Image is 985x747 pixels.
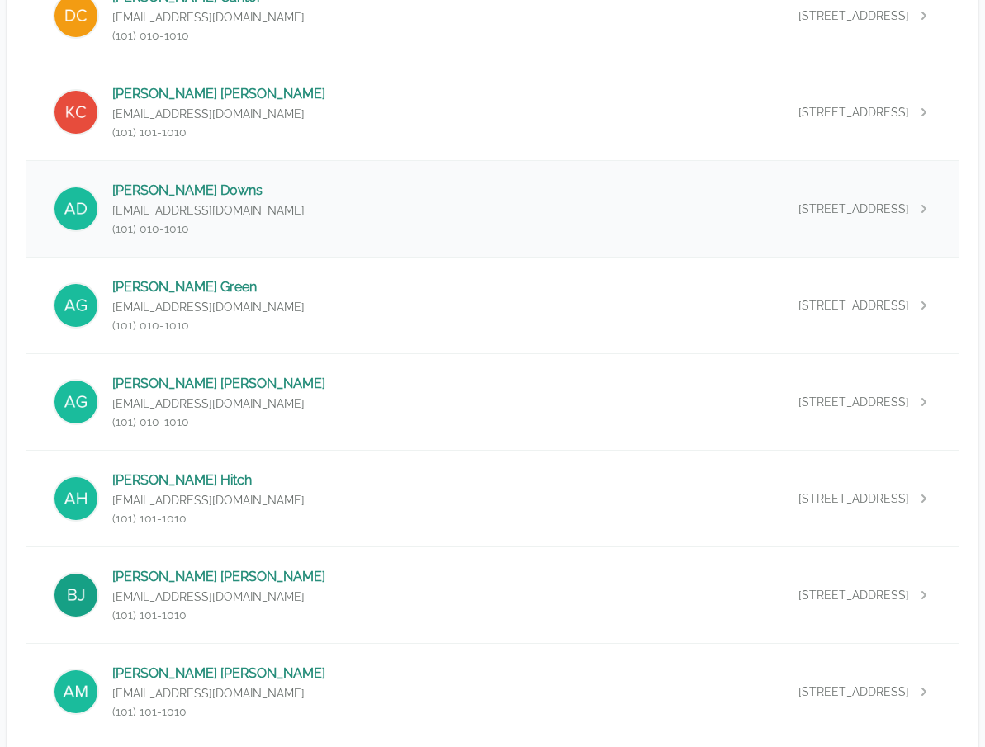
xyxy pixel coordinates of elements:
[112,181,305,201] p: [PERSON_NAME] Downs
[798,587,909,603] span: [STREET_ADDRESS]
[112,84,325,104] p: [PERSON_NAME] [PERSON_NAME]
[112,27,305,44] p: (101) 010-1010
[798,297,909,314] span: [STREET_ADDRESS]
[112,492,305,508] p: [EMAIL_ADDRESS][DOMAIN_NAME]
[53,89,99,135] img: Karen Collins
[798,490,909,507] span: [STREET_ADDRESS]
[53,572,99,618] img: Bobby Johnson
[112,202,305,219] p: [EMAIL_ADDRESS][DOMAIN_NAME]
[112,607,325,623] p: (101) 101-1010
[112,414,325,430] p: (101) 010-1010
[798,7,909,24] span: [STREET_ADDRESS]
[112,374,325,394] p: [PERSON_NAME] [PERSON_NAME]
[798,104,909,121] span: [STREET_ADDRESS]
[26,258,959,353] a: Axel Green[PERSON_NAME] Green[EMAIL_ADDRESS][DOMAIN_NAME](101) 010-1010[STREET_ADDRESS]
[53,282,99,329] img: Axel Green
[112,395,325,412] p: [EMAIL_ADDRESS][DOMAIN_NAME]
[112,220,305,237] p: (101) 010-1010
[26,354,959,450] a: Ashley Griffin[PERSON_NAME] [PERSON_NAME][EMAIL_ADDRESS][DOMAIN_NAME](101) 010-1010[STREET_ADDRESS]
[53,379,99,425] img: Ashley Griffin
[26,644,959,740] a: Arnold McGuire[PERSON_NAME] [PERSON_NAME][EMAIL_ADDRESS][DOMAIN_NAME](101) 101-1010[STREET_ADDRESS]
[26,64,959,160] a: Karen Collins[PERSON_NAME] [PERSON_NAME][EMAIL_ADDRESS][DOMAIN_NAME](101) 101-1010[STREET_ADDRESS]
[112,664,325,683] p: [PERSON_NAME] [PERSON_NAME]
[798,394,909,410] span: [STREET_ADDRESS]
[112,703,325,720] p: (101) 101-1010
[112,277,305,297] p: [PERSON_NAME] Green
[112,317,305,333] p: (101) 010-1010
[112,124,325,140] p: (101) 101-1010
[112,510,305,527] p: (101) 101-1010
[112,589,325,605] p: [EMAIL_ADDRESS][DOMAIN_NAME]
[112,567,325,587] p: [PERSON_NAME] [PERSON_NAME]
[112,299,305,315] p: [EMAIL_ADDRESS][DOMAIN_NAME]
[26,451,959,546] a: Annalisa Hitch[PERSON_NAME] Hitch[EMAIL_ADDRESS][DOMAIN_NAME](101) 101-1010[STREET_ADDRESS]
[53,475,99,522] img: Annalisa Hitch
[112,106,325,122] p: [EMAIL_ADDRESS][DOMAIN_NAME]
[112,470,305,490] p: [PERSON_NAME] Hitch
[53,186,99,232] img: Andy Downs
[112,9,305,26] p: [EMAIL_ADDRESS][DOMAIN_NAME]
[26,161,959,257] a: Andy Downs[PERSON_NAME] Downs[EMAIL_ADDRESS][DOMAIN_NAME](101) 010-1010[STREET_ADDRESS]
[798,683,909,700] span: [STREET_ADDRESS]
[798,201,909,217] span: [STREET_ADDRESS]
[112,685,325,702] p: [EMAIL_ADDRESS][DOMAIN_NAME]
[26,547,959,643] a: Bobby Johnson[PERSON_NAME] [PERSON_NAME][EMAIL_ADDRESS][DOMAIN_NAME](101) 101-1010[STREET_ADDRESS]
[53,669,99,715] img: Arnold McGuire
